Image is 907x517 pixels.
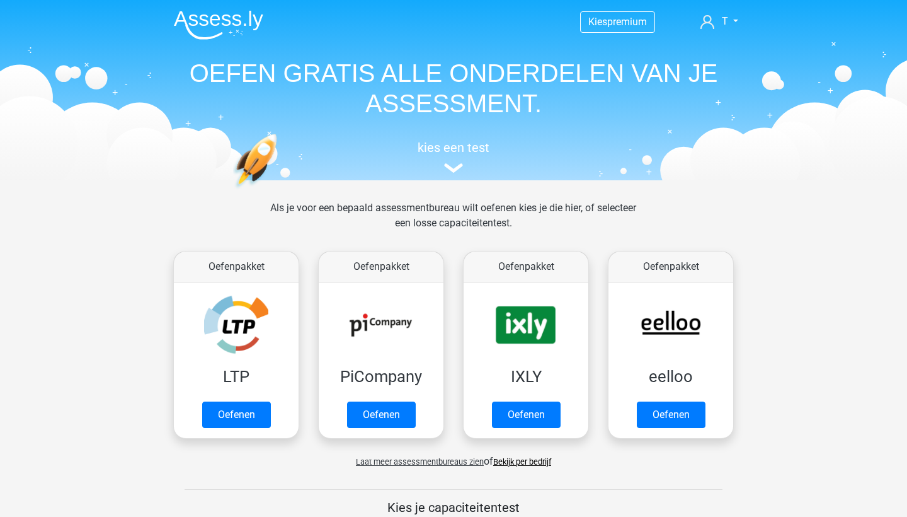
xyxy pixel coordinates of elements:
div: Als je voor een bepaald assessmentbureau wilt oefenen kies je die hier, of selecteer een losse ca... [260,200,646,246]
span: T [722,15,728,27]
a: Oefenen [492,402,561,428]
a: Oefenen [202,402,271,428]
a: Oefenen [347,402,416,428]
h5: kies een test [164,140,743,155]
a: Oefenen [637,402,705,428]
h5: Kies je capaciteitentest [185,500,722,515]
a: Bekijk per bedrijf [493,457,551,467]
h1: OEFEN GRATIS ALLE ONDERDELEN VAN JE ASSESSMENT. [164,58,743,119]
span: Laat meer assessmentbureaus zien [356,457,484,467]
a: kies een test [164,140,743,173]
span: Kies [588,16,607,28]
img: assessment [444,163,463,173]
a: Kiespremium [581,13,654,30]
img: oefenen [233,134,326,248]
div: of [164,444,743,469]
a: T [695,14,743,29]
img: Assessly [174,10,263,40]
span: premium [607,16,647,28]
